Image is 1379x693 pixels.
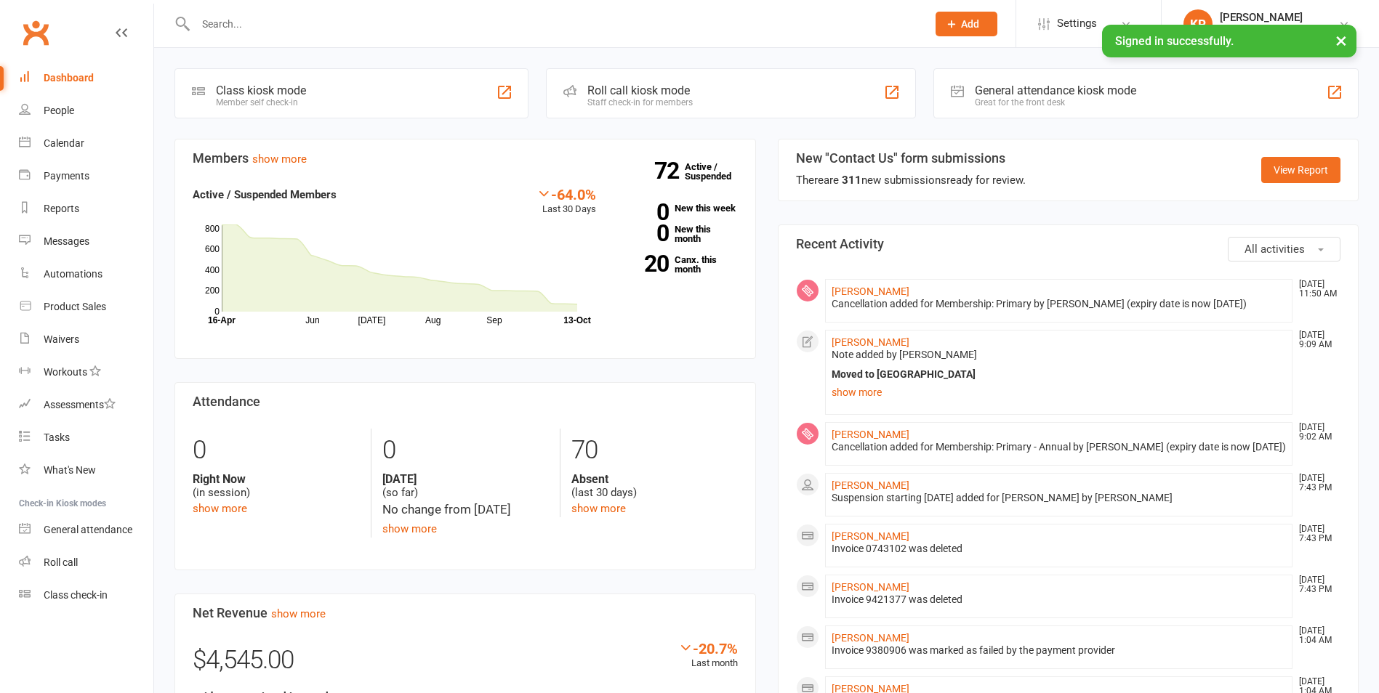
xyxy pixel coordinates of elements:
[536,186,596,202] div: -64.0%
[193,429,360,472] div: 0
[1292,331,1340,349] time: [DATE] 9:09 AM
[1220,24,1318,37] div: [GEOGRAPHIC_DATA]
[44,203,79,214] div: Reports
[44,268,102,280] div: Automations
[44,72,94,84] div: Dashboard
[193,640,738,688] div: $4,545.00
[44,399,116,410] div: Assessments
[1183,9,1213,38] div: KP
[216,84,306,97] div: Class kiosk mode
[832,285,909,297] a: [PERSON_NAME]
[832,441,1287,453] div: Cancellation added for Membership: Primary - Annual by [PERSON_NAME] (expiry date is now [DATE])
[19,160,153,192] a: Payments
[382,500,549,519] div: No change from [DATE]
[685,151,749,192] a: 72Active / Suspended
[796,237,1341,251] h3: Recent Activity
[571,429,738,472] div: 70
[1292,575,1340,594] time: [DATE] 7:43 PM
[193,472,360,486] strong: Right Now
[1292,524,1340,543] time: [DATE] 7:43 PM
[193,151,738,166] h3: Members
[193,606,738,620] h3: Net Revenue
[832,492,1287,504] div: Suspension starting [DATE] added for [PERSON_NAME] by [PERSON_NAME]
[44,589,108,601] div: Class check-in
[832,581,909,593] a: [PERSON_NAME]
[216,97,306,108] div: Member self check-in
[271,607,326,620] a: show more
[571,502,626,515] a: show more
[618,255,738,274] a: 20Canx. this month
[796,171,1026,189] div: There are new submissions ready for review.
[832,593,1287,606] div: Invoice 9421377 was deleted
[193,188,337,201] strong: Active / Suspended Members
[618,203,738,213] a: 0New this week
[842,174,861,187] strong: 311
[678,640,738,656] div: -20.7%
[19,579,153,612] a: Class kiosk mode
[193,502,247,515] a: show more
[19,192,153,225] a: Reports
[382,472,549,486] strong: [DATE]
[44,464,96,476] div: What's New
[382,429,549,472] div: 0
[19,291,153,323] a: Product Sales
[832,298,1287,310] div: Cancellation added for Membership: Primary by [PERSON_NAME] (expiry date is now [DATE])
[44,105,74,116] div: People
[19,454,153,487] a: What's New
[19,323,153,356] a: Waivers
[571,472,738,486] strong: Absent
[382,522,437,535] a: show more
[44,235,89,247] div: Messages
[1292,474,1340,493] time: [DATE] 7:43 PM
[1292,423,1340,442] time: [DATE] 9:02 AM
[44,431,70,443] div: Tasks
[1292,626,1340,645] time: [DATE] 1:04 AM
[618,224,738,243] a: 0New this month
[44,556,78,568] div: Roll call
[44,366,87,378] div: Workouts
[19,127,153,160] a: Calendar
[19,225,153,258] a: Messages
[191,14,917,34] input: Search...
[536,186,596,217] div: Last 30 Days
[1292,280,1340,299] time: [DATE] 11:50 AM
[832,479,909,491] a: [PERSON_NAME]
[382,472,549,500] div: (so far)
[678,640,738,671] div: Last month
[961,18,979,30] span: Add
[832,349,1287,361] div: Note added by [PERSON_NAME]
[1220,11,1318,24] div: [PERSON_NAME]
[1228,237,1340,262] button: All activities
[1261,157,1340,183] a: View Report
[832,368,1287,381] div: Moved to [GEOGRAPHIC_DATA]
[1115,34,1234,48] span: Signed in successfully.
[618,201,669,223] strong: 0
[44,524,132,535] div: General attendance
[1057,7,1097,40] span: Settings
[44,301,106,312] div: Product Sales
[19,546,153,579] a: Roll call
[17,15,54,51] a: Clubworx
[832,632,909,644] a: [PERSON_NAME]
[936,12,997,36] button: Add
[796,151,1026,166] h3: New "Contact Us" form submissions
[19,389,153,421] a: Assessments
[832,644,1287,657] div: Invoice 9380906 was marked as failed by the payment provider
[587,97,693,108] div: Staff check-in for members
[44,137,84,149] div: Calendar
[193,472,360,500] div: (in session)
[193,394,738,409] h3: Attendance
[587,84,693,97] div: Roll call kiosk mode
[252,153,307,166] a: show more
[654,160,685,182] strong: 72
[19,356,153,389] a: Workouts
[832,382,1287,402] a: show more
[19,514,153,546] a: General attendance kiosk mode
[1328,25,1354,56] button: ×
[832,530,909,542] a: [PERSON_NAME]
[571,472,738,500] div: (last 30 days)
[19,421,153,454] a: Tasks
[975,97,1136,108] div: Great for the front desk
[975,84,1136,97] div: General attendance kiosk mode
[19,94,153,127] a: People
